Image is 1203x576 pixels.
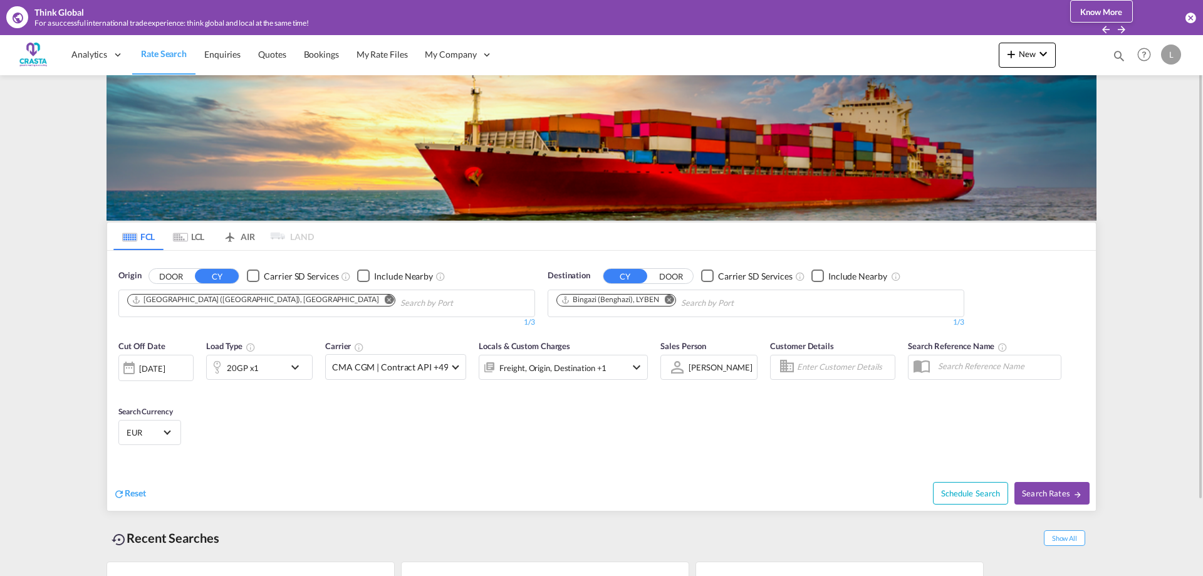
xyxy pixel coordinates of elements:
[195,34,249,75] a: Enquiries
[132,295,378,305] div: Genova (Genoa), ITGOA
[718,270,793,283] div: Carrier SD Services
[1100,24,1112,35] md-icon: icon-arrow-left
[112,532,127,547] md-icon: icon-backup-restore
[687,358,754,376] md-select: Sales Person: Luca D'Alterio
[555,290,805,313] md-chips-wrap: Chips container. Use arrow keys to select chips.
[206,341,256,351] span: Load Type
[1112,49,1126,63] md-icon: icon-magnify
[125,488,146,498] span: Reset
[222,229,237,239] md-icon: icon-airplane
[1004,46,1019,61] md-icon: icon-plus 400-fg
[1116,24,1127,35] md-icon: icon-arrow-right
[1036,46,1051,61] md-icon: icon-chevron-down
[657,295,675,307] button: Remove
[1116,23,1127,35] button: icon-arrow-right
[118,407,173,416] span: Search Currency
[264,270,338,283] div: Carrier SD Services
[357,49,408,60] span: My Rate Files
[479,341,570,351] span: Locals & Custom Charges
[132,295,381,305] div: Press delete to remove this chip.
[932,357,1061,375] input: Search Reference Name
[1044,530,1085,546] span: Show All
[304,49,339,60] span: Bookings
[246,342,256,352] md-icon: icon-information-outline
[770,341,833,351] span: Customer Details
[1022,488,1082,498] span: Search Rates
[1100,23,1115,35] button: icon-arrow-left
[1073,490,1082,499] md-icon: icon-arrow-right
[376,295,395,307] button: Remove
[206,355,313,380] div: 20GP x1icon-chevron-down
[400,293,519,313] input: Chips input.
[354,342,364,352] md-icon: The selected Trucker/Carrierwill be displayed in the rate results If the rates are from another f...
[132,34,195,75] a: Rate Search
[1004,49,1051,59] span: New
[603,269,647,283] button: CY
[479,355,648,380] div: Freight Origin Destination Factory Stuffingicon-chevron-down
[113,223,314,250] md-pagination-wrapper: Use the left and right arrow keys to navigate between tabs
[1161,45,1181,65] div: L
[118,317,535,328] div: 1/3
[288,360,309,375] md-icon: icon-chevron-down
[141,48,187,59] span: Rate Search
[113,488,125,500] md-icon: icon-refresh
[34,18,1018,29] div: For a successful international trade experience: think global and local at the same time!
[118,355,194,381] div: [DATE]
[811,270,887,283] md-checkbox: Checkbox No Ink
[1184,11,1197,24] button: icon-close-circle
[435,271,445,281] md-icon: Unchecked: Ignores neighbouring ports when fetching rates.Checked : Includes neighbouring ports w...
[113,223,164,250] md-tab-item: FCL
[548,317,964,328] div: 1/3
[11,11,24,24] md-icon: icon-earth
[127,427,162,438] span: EUR
[118,380,128,397] md-datepicker: Select
[357,270,433,283] md-checkbox: Checkbox No Ink
[561,295,659,305] div: Bingazi (Benghazi), LYBEN
[548,270,590,282] span: Destination
[195,269,239,283] button: CY
[214,223,264,250] md-tab-item: AIR
[933,482,1008,505] button: Note: By default Schedule search will only considerorigin ports, destination ports and cut off da...
[34,6,84,19] div: Think Global
[999,43,1056,68] button: icon-plus 400-fgNewicon-chevron-down
[1112,49,1126,68] div: icon-magnify
[891,271,901,281] md-icon: Unchecked: Ignores neighbouring ports when fetching rates.Checked : Includes neighbouring ports w...
[499,359,607,377] div: Freight Origin Destination Factory Stuffing
[1133,44,1161,66] div: Help
[227,359,259,377] div: 20GP x1
[118,341,165,351] span: Cut Off Date
[997,342,1008,352] md-icon: Your search will be saved by the below given name
[204,49,241,60] span: Enquiries
[139,363,165,374] div: [DATE]
[348,34,417,75] a: My Rate Files
[1014,482,1090,505] button: Search Ratesicon-arrow-right
[107,75,1096,221] img: LCL+%26+FCL+BACKGROUND.png
[107,524,224,552] div: Recent Searches
[19,40,47,68] img: ac429df091a311ed8aa72df674ea3bd9.png
[828,270,887,283] div: Include Nearby
[325,341,364,351] span: Carrier
[1080,7,1122,17] span: Know More
[295,34,348,75] a: Bookings
[795,271,805,281] md-icon: Unchecked: Search for CY (Container Yard) services for all selected carriers.Checked : Search for...
[425,48,476,61] span: My Company
[341,271,351,281] md-icon: Unchecked: Search for CY (Container Yard) services for all selected carriers.Checked : Search for...
[649,269,693,283] button: DOOR
[107,251,1096,511] div: OriginDOOR CY Checkbox No InkUnchecked: Search for CY (Container Yard) services for all selected ...
[332,361,448,374] span: CMA CGM | Contract API +49
[113,487,146,501] div: icon-refreshReset
[63,34,132,75] div: Analytics
[681,293,800,313] input: Chips input.
[149,269,193,283] button: DOOR
[249,34,294,75] a: Quotes
[164,223,214,250] md-tab-item: LCL
[247,270,338,283] md-checkbox: Checkbox No Ink
[71,48,107,61] span: Analytics
[701,270,793,283] md-checkbox: Checkbox No Ink
[125,290,524,313] md-chips-wrap: Chips container. Use arrow keys to select chips.
[118,270,141,282] span: Origin
[1133,44,1155,65] span: Help
[258,49,286,60] span: Quotes
[660,341,706,351] span: Sales Person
